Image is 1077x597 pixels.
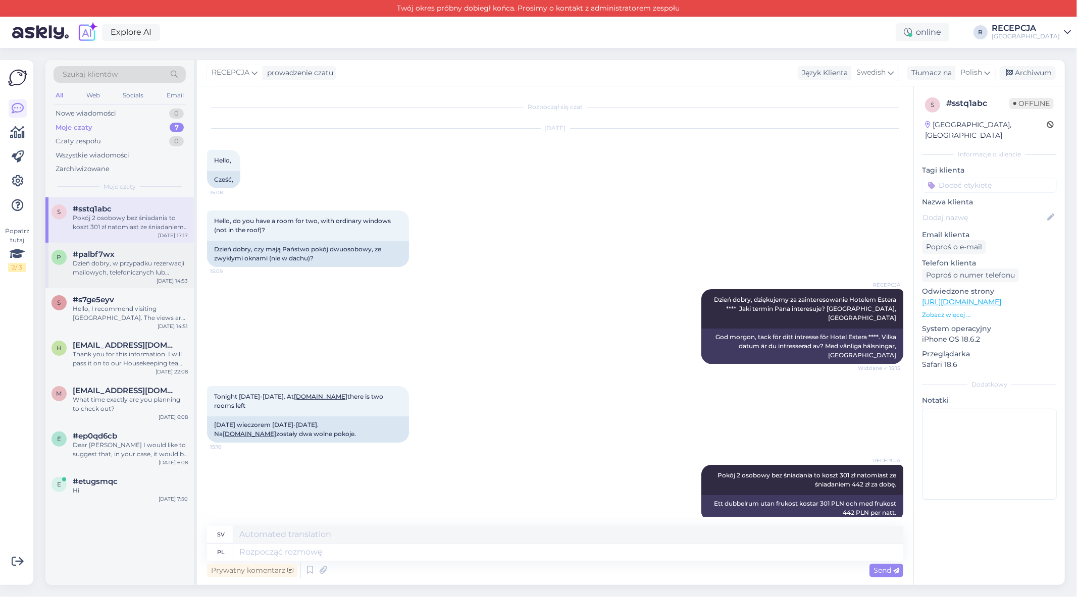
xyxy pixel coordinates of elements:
div: Czaty zespołu [56,136,101,146]
div: Archiwum [1000,66,1056,80]
span: Pokój 2 osobowy bez śniadania to koszt 301 zł natomiast ze śniadaniem 442 zł za dobę. [717,471,898,488]
p: Telefon klienta [922,258,1057,268]
input: Dodaj nazwę [922,212,1045,223]
span: RECEPCJA [862,281,900,289]
div: [DATE] wieczorem [DATE]-[DATE]. Na zostały dwa wolne pokoje. [207,416,409,443]
span: Swedish [856,67,886,78]
img: explore-ai [77,22,98,43]
div: [DATE] 6:08 [159,413,188,421]
div: 0 [169,108,184,119]
div: # sstq1abc [946,97,1009,110]
div: R [973,25,988,39]
span: Tonight [DATE]-[DATE]. At there is two rooms left [214,393,385,409]
div: online [896,23,949,41]
div: Informacje o kliencie [922,150,1057,159]
div: pl [217,544,225,561]
span: RECEPCJA [212,67,249,78]
div: Socials [121,89,145,102]
span: Hello, [214,156,231,164]
div: God morgon, tack för ditt intresse för Hotel Estera ****. Vilka datum är du intresserad av? Med v... [701,329,903,364]
div: 2 / 3 [8,263,26,272]
div: Ett dubbelrum utan frukost kostar 301 PLN och med frukost 442 PLN per natt. [701,495,903,521]
div: Rozpoczął się czat [207,102,903,112]
div: [DATE] 17:17 [158,232,188,239]
div: Moje czaty [56,123,92,133]
span: p [57,253,62,261]
span: s [58,299,61,306]
span: Moje czaty [104,182,136,191]
p: Safari 18.6 [922,359,1057,370]
span: Offline [1009,98,1054,109]
div: What time exactly are you planning to check out? [73,395,188,413]
p: Zobacz więcej ... [922,310,1057,319]
div: prowadzenie czatu [263,68,333,78]
p: System operacyjny [922,323,1057,334]
div: Język Klienta [798,68,848,78]
p: Notatki [922,395,1057,406]
span: #ep0qd6cb [73,431,117,441]
p: iPhone OS 18.6.2 [922,334,1057,345]
a: [DOMAIN_NAME] [294,393,347,400]
span: Send [874,566,899,575]
div: All [54,89,65,102]
div: sv [217,526,225,543]
p: Tagi klienta [922,165,1057,176]
span: Szukaj klientów [63,69,118,80]
div: [DATE] 7:50 [159,495,188,503]
a: Explore AI [102,24,160,41]
span: s [58,208,61,215]
div: [GEOGRAPHIC_DATA] [992,32,1060,40]
span: RECEPCJA [862,457,900,464]
p: Przeglądarka [922,349,1057,359]
div: Poproś o numer telefonu [922,268,1019,282]
div: Hi [73,486,188,495]
div: [DATE] 6:08 [159,459,188,466]
span: #s7ge5eyv [73,295,114,304]
p: Nazwa klienta [922,197,1057,207]
div: Tłumacz na [907,68,952,78]
span: s [931,101,935,108]
div: Email [165,89,186,102]
div: Wszystkie wiadomości [56,150,129,160]
div: Dear [PERSON_NAME] I would like to suggest that, in your case, it would be best to plan the reser... [73,441,188,459]
span: Polish [960,67,982,78]
div: 0 [169,136,184,146]
div: Thank you for this information. I will pass it on to our Housekeeping team :) [73,350,188,368]
span: 15:09 [210,267,248,275]
a: [URL][DOMAIN_NAME] [922,297,1001,306]
span: Hello, do you have a room for two, with ordinary windows (not in the roof)? [214,217,392,234]
span: #sstq1abc [73,204,112,213]
span: e [57,435,61,443]
p: Odwiedzone strony [922,286,1057,297]
span: #palbf7wx [73,250,115,259]
div: Hello, I recommend visiting [GEOGRAPHIC_DATA]. The views are beautiful in winter. During this per... [73,304,188,322]
div: Popatrz tutaj [8,227,26,272]
div: RECEPCJA [992,24,1060,32]
img: Askly Logo [8,68,27,87]
p: Email klienta [922,230,1057,240]
div: Dodatkowy [922,380,1057,389]
a: RECEPCJA[GEOGRAPHIC_DATA] [992,24,1071,40]
div: Pokój 2 osobowy bez śniadania to koszt 301 zł natomiast ze śniadaniem 442 zł za dobę. [73,213,188,232]
span: Widziane ✓ 15:15 [858,364,900,372]
span: 15:16 [210,443,248,451]
div: Prywatny komentarz [207,564,297,577]
div: [DATE] [207,124,903,133]
div: Dzień dobry, czy mają Państwo pokój dwuosobowy, ze zwykłymi oknami (nie w dachu)? [207,241,409,267]
a: [DOMAIN_NAME] [223,430,276,438]
span: 15:08 [210,189,248,196]
div: [DATE] 14:51 [158,322,188,330]
div: Nowe wiadomości [56,108,116,119]
input: Dodać etykietę [922,178,1057,193]
span: #etugsmqc [73,477,118,486]
div: [GEOGRAPHIC_DATA], [GEOGRAPHIC_DATA] [925,120,1047,141]
div: 7 [170,123,184,133]
span: e [57,480,61,488]
div: Zarchiwizowane [56,164,110,174]
div: Web [84,89,102,102]
div: Cześć, [207,171,240,188]
span: hall.r3@hotmail.co.uk [73,341,178,350]
span: h [57,344,62,352]
div: Dzień dobry, w przypadku rezerwacji mailowych, telefonicznych lub booking itp. opłata pobierana j... [73,259,188,277]
span: marsavva168@gmail.com [73,386,178,395]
